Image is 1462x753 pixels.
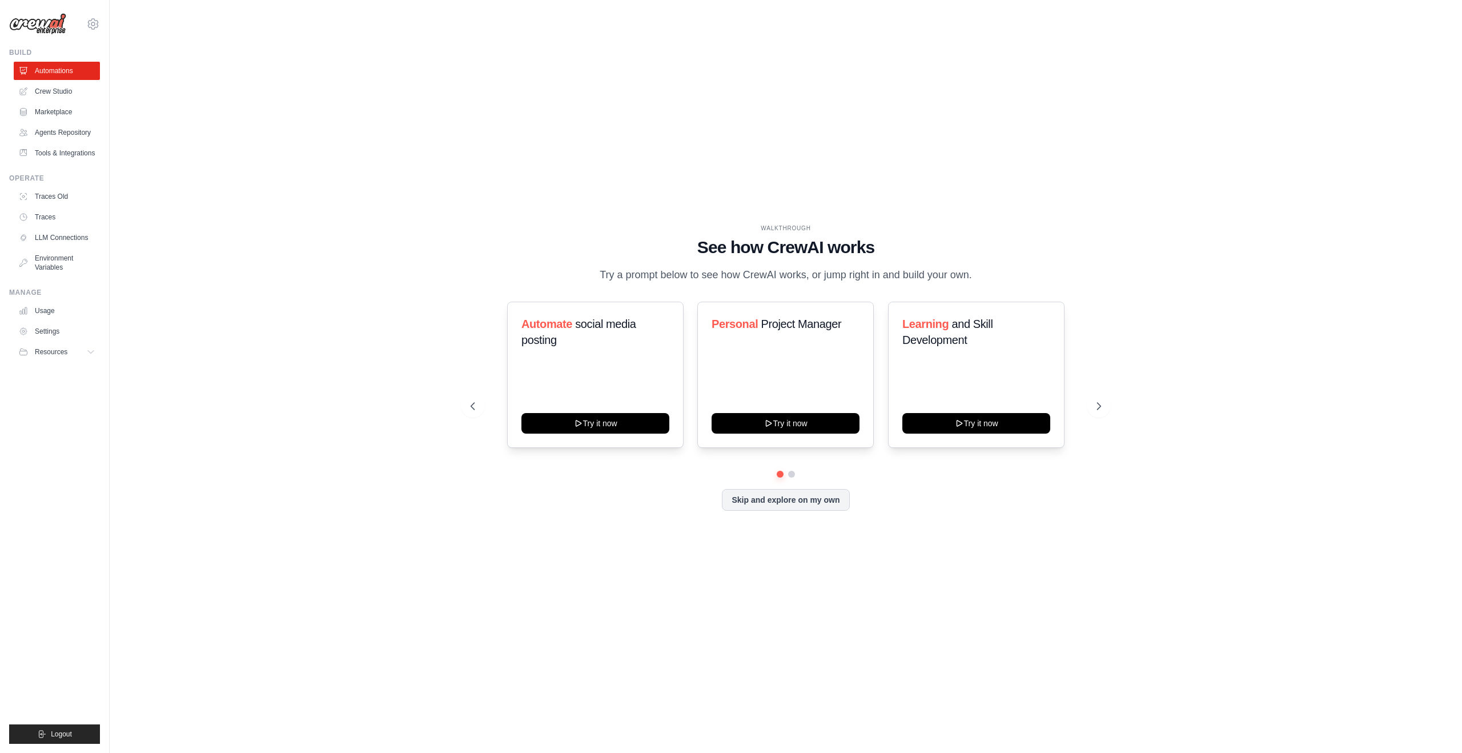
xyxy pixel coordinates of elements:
button: Logout [9,724,100,744]
a: Traces Old [14,187,100,206]
div: Operate [9,174,100,183]
span: Resources [35,347,67,357]
a: Traces [14,208,100,226]
button: Skip and explore on my own [722,489,849,511]
h1: See how CrewAI works [471,237,1101,258]
button: Try it now [902,413,1050,434]
a: Environment Variables [14,249,100,277]
div: Build [9,48,100,57]
p: Try a prompt below to see how CrewAI works, or jump right in and build your own. [594,267,978,283]
a: Automations [14,62,100,80]
iframe: Chat Widget [1405,698,1462,753]
a: Tools & Integrations [14,144,100,162]
img: Logo [9,13,66,35]
a: Marketplace [14,103,100,121]
a: Crew Studio [14,82,100,101]
span: social media posting [521,318,636,346]
span: Project Manager [761,318,842,330]
span: Learning [902,318,949,330]
span: Personal [712,318,758,330]
span: Automate [521,318,572,330]
a: Usage [14,302,100,320]
button: Try it now [712,413,859,434]
div: Manage [9,288,100,297]
button: Resources [14,343,100,361]
a: LLM Connections [14,229,100,247]
div: WALKTHROUGH [471,224,1101,233]
button: Try it now [521,413,669,434]
span: and Skill Development [902,318,993,346]
a: Agents Repository [14,123,100,142]
span: Logout [51,730,72,739]
a: Settings [14,322,100,341]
